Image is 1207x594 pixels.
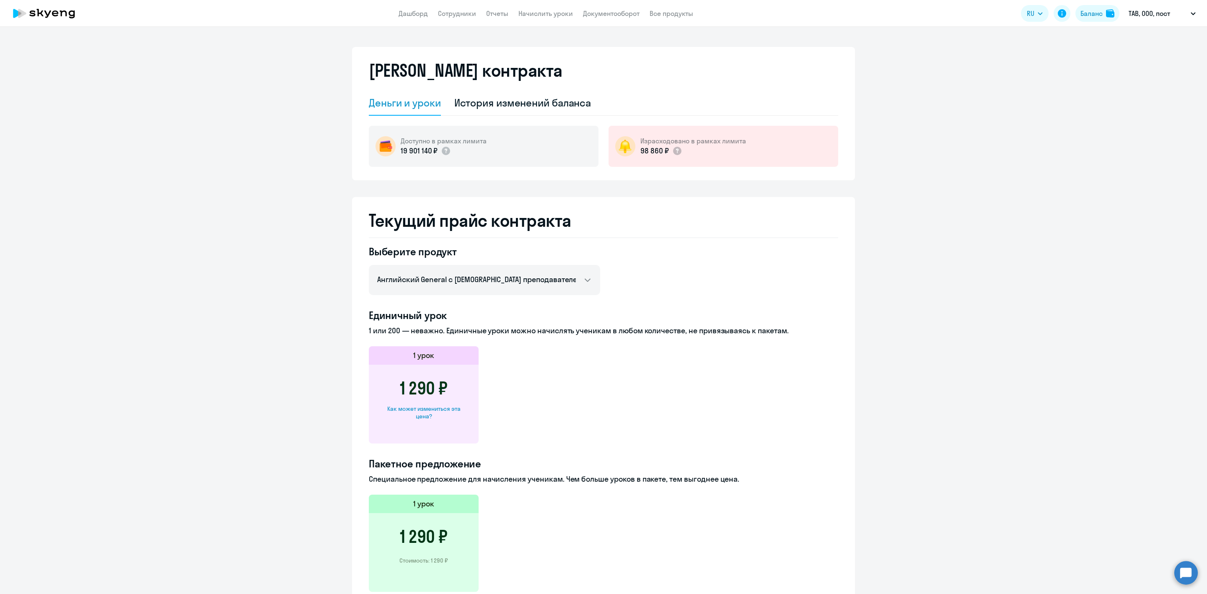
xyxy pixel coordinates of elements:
img: bell-circle.png [615,136,635,156]
p: Специальное предложение для начисления ученикам. Чем больше уроков в пакете, тем выгоднее цена. [369,474,838,485]
h5: 1 урок [413,350,434,361]
h2: [PERSON_NAME] контракта [369,60,562,80]
p: 19 901 140 ₽ [401,145,438,156]
h5: 1 урок [413,498,434,509]
div: Баланс [1080,8,1103,18]
button: ТАВ, ООО, пост [1124,3,1200,23]
img: balance [1106,9,1114,18]
button: Балансbalance [1075,5,1119,22]
div: Как может измениться эта цена? [382,405,465,420]
p: Стоимость: 1 290 ₽ [399,557,448,564]
h4: Выберите продукт [369,245,600,258]
a: Дашборд [399,9,428,18]
h3: 1 290 ₽ [400,527,448,547]
h3: 1 290 ₽ [400,378,448,398]
a: Отчеты [486,9,508,18]
a: Документооборот [583,9,640,18]
p: 1 или 200 — неважно. Единичные уроки можно начислять ученикам в любом количестве, не привязываясь... [369,325,838,336]
a: Сотрудники [438,9,476,18]
div: Деньги и уроки [369,96,441,109]
h4: Единичный урок [369,309,838,322]
h5: Доступно в рамках лимита [401,136,487,145]
img: wallet-circle.png [376,136,396,156]
a: Начислить уроки [518,9,573,18]
h2: Текущий прайс контракта [369,210,838,231]
h5: Израсходовано в рамках лимита [640,136,746,145]
p: 98 860 ₽ [640,145,669,156]
span: RU [1027,8,1034,18]
a: Все продукты [650,9,693,18]
div: История изменений баланса [454,96,591,109]
h4: Пакетное предложение [369,457,838,470]
p: ТАВ, ООО, пост [1129,8,1170,18]
button: RU [1021,5,1049,22]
